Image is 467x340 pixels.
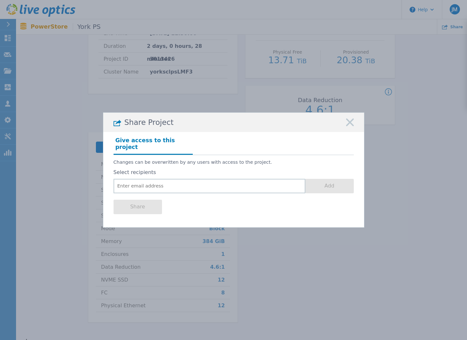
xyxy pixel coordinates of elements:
span: Share Project [124,118,174,127]
h4: Give access to this project [114,135,193,154]
p: Changes can be overwritten by any users with access to the project. [114,160,354,165]
label: Select recipients [114,170,354,175]
input: Enter email address [114,179,305,193]
button: Share [114,200,162,214]
button: Add [305,179,354,193]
